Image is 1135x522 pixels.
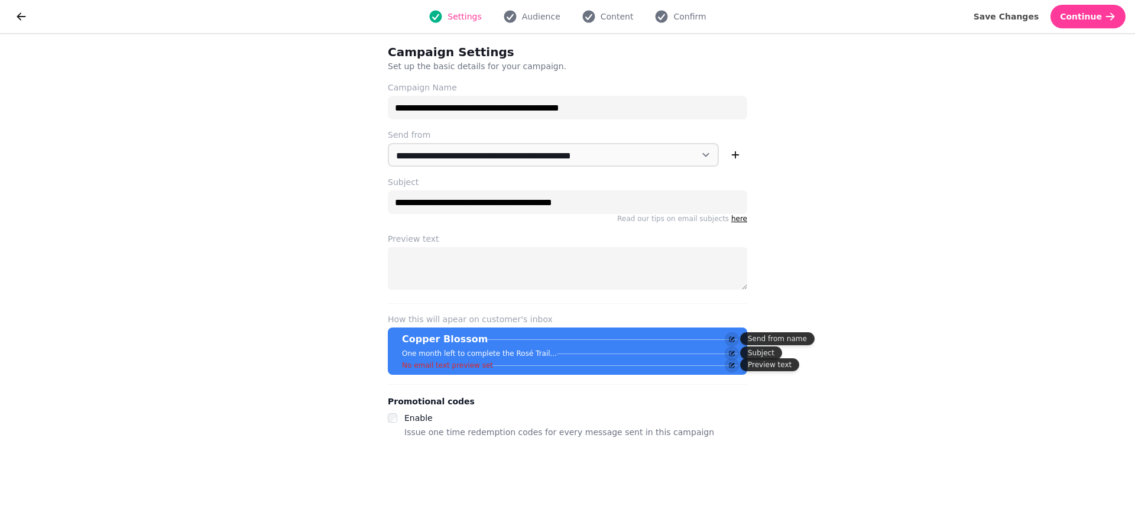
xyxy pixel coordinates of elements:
label: How this will apear on customer's inbox [388,313,747,325]
p: No email text preview set [402,361,493,370]
label: Subject [388,176,747,188]
p: Set up the basic details for your campaign. [388,60,690,72]
label: Send from [388,129,747,141]
span: Continue [1060,12,1102,21]
span: Confirm [673,11,706,22]
div: Send from name [740,332,815,345]
h2: Campaign Settings [388,44,615,60]
p: One month left to complete the Rosé Trail... [402,349,557,358]
div: Preview text [740,358,799,371]
button: Save Changes [964,5,1049,28]
legend: Promotional codes [388,394,475,408]
p: Read our tips on email subjects [388,214,747,223]
span: Save Changes [974,12,1039,21]
div: Subject [740,346,782,359]
label: Enable [404,413,433,423]
label: Campaign Name [388,82,747,93]
label: Preview text [388,233,747,245]
span: Audience [522,11,560,22]
span: Settings [447,11,481,22]
span: Content [601,11,634,22]
p: Copper Blossom [402,332,488,346]
button: Continue [1050,5,1126,28]
button: go back [9,5,33,28]
a: here [731,215,747,223]
p: Issue one time redemption codes for every message sent in this campaign [404,425,714,439]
